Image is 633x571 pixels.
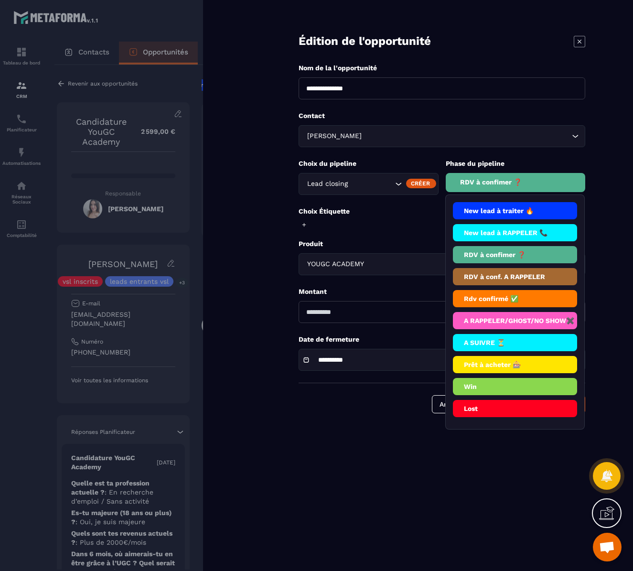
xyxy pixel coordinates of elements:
[299,335,585,344] p: Date de fermeture
[446,159,586,168] p: Phase du pipeline
[299,125,585,147] div: Search for option
[305,179,350,189] span: Lead closing
[299,173,439,195] div: Search for option
[299,159,439,168] p: Choix du pipeline
[299,239,585,248] p: Produit
[432,395,473,413] button: Annuler
[364,131,569,141] input: Search for option
[299,287,585,296] p: Montant
[305,131,364,141] span: [PERSON_NAME]
[593,533,622,561] a: Ouvrir le chat
[366,259,561,269] input: Search for option
[406,179,436,188] div: Créer
[299,207,585,216] p: Choix Étiquette
[299,64,585,73] p: Nom de la l'opportunité
[350,179,393,189] input: Search for option
[299,111,585,120] p: Contact
[299,253,585,275] div: Search for option
[299,33,431,49] p: Édition de l'opportunité
[305,259,366,269] span: YOUGC ACADEMY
